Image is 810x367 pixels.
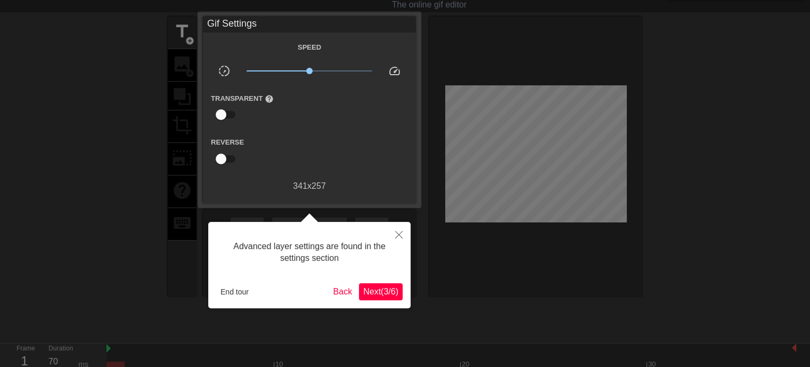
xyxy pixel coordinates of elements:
div: Advanced layer settings are found in the settings section [216,230,403,275]
button: Back [329,283,357,300]
span: Next ( 3 / 6 ) [363,287,398,296]
button: Next [359,283,403,300]
button: End tour [216,284,253,300]
button: Close [387,222,411,246]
